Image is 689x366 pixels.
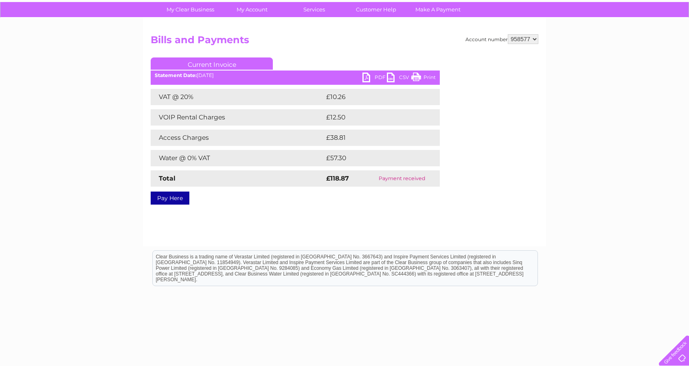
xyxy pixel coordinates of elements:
[151,192,189,205] a: Pay Here
[151,89,324,105] td: VAT @ 20%
[364,170,440,187] td: Payment received
[326,174,349,182] strong: £118.87
[151,109,324,126] td: VOIP Rental Charges
[411,73,436,84] a: Print
[151,57,273,70] a: Current Invoice
[151,130,324,146] td: Access Charges
[281,2,348,17] a: Services
[546,35,561,41] a: Water
[151,150,324,166] td: Water @ 0% VAT
[404,2,472,17] a: Make A Payment
[324,130,423,146] td: £38.81
[362,73,387,84] a: PDF
[324,150,423,166] td: £57.30
[157,2,224,17] a: My Clear Business
[566,35,584,41] a: Energy
[387,73,411,84] a: CSV
[151,73,440,78] div: [DATE]
[589,35,613,41] a: Telecoms
[159,174,176,182] strong: Total
[24,21,66,46] img: logo.png
[324,109,423,126] td: £12.50
[324,89,423,105] td: £10.26
[153,4,538,40] div: Clear Business is a trading name of Verastar Limited (registered in [GEOGRAPHIC_DATA] No. 3667643...
[465,34,538,44] div: Account number
[535,4,592,14] a: 0333 014 3131
[219,2,286,17] a: My Account
[618,35,630,41] a: Blog
[155,72,197,78] b: Statement Date:
[635,35,655,41] a: Contact
[662,35,681,41] a: Log out
[342,2,410,17] a: Customer Help
[151,34,538,50] h2: Bills and Payments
